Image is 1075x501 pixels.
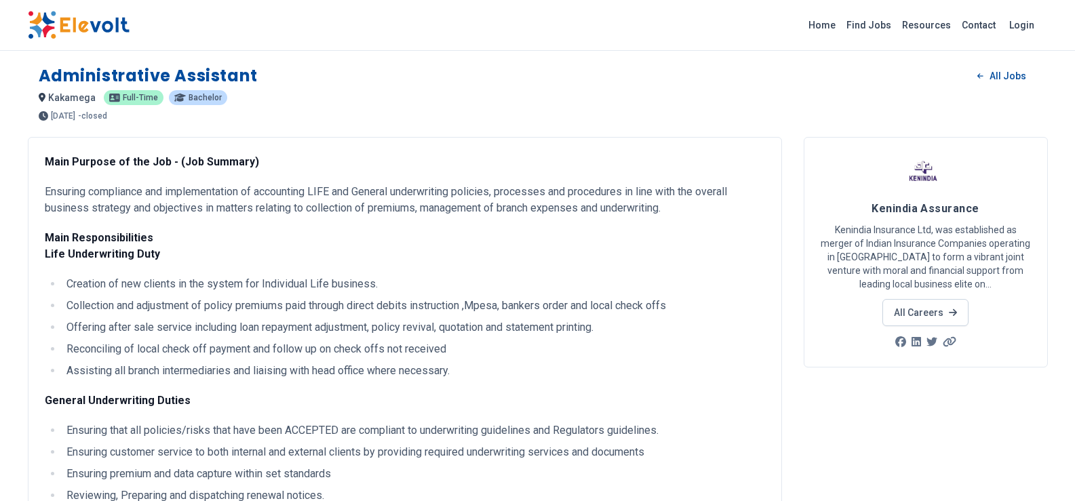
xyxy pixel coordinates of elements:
[882,299,969,326] a: All Careers
[45,231,160,260] strong: Main Responsibilities Life Underwriting Duty
[803,14,841,36] a: Home
[62,363,765,379] li: Assisting all branch intermediaries and liaising with head office where necessary.
[28,11,130,39] img: Elevolt
[872,202,979,215] span: Kenindia Assurance
[45,155,259,168] strong: Main Purpose of the Job - (Job Summary)
[62,319,765,336] li: Offering after sale service including loan repayment adjustment, policy revival, quotation and st...
[956,14,1001,36] a: Contact
[62,276,765,292] li: Creation of new clients in the system for Individual Life business.
[39,65,258,87] h1: Administrative Assistant
[123,94,158,102] span: Full-time
[78,112,107,120] p: - closed
[62,422,765,439] li: Ensuring that all policies/risks that have been ACCEPTED are compliant to underwriting guidelines...
[62,466,765,482] li: Ensuring premium and data capture within set standards
[62,341,765,357] li: Reconciling of local check off payment and follow up on check offs not received
[821,223,1031,291] p: Kenindia Insurance Ltd, was established as merger of Indian Insurance Companies operating in [GEO...
[62,298,765,314] li: Collection and adjustment of policy premiums paid through direct debits instruction ,Mpesa, banke...
[909,154,943,188] img: Kenindia Assurance
[1001,12,1042,39] a: Login
[966,66,1036,86] a: All Jobs
[189,94,222,102] span: Bachelor
[841,14,897,36] a: Find Jobs
[48,92,96,103] span: kakamega
[897,14,956,36] a: Resources
[62,444,765,460] li: Ensuring customer service to both internal and external clients by providing required underwritin...
[45,184,765,216] p: Ensuring compliance and implementation of accounting LIFE and General underwriting policies, proc...
[51,112,75,120] span: [DATE]
[45,394,191,407] strong: General Underwriting Duties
